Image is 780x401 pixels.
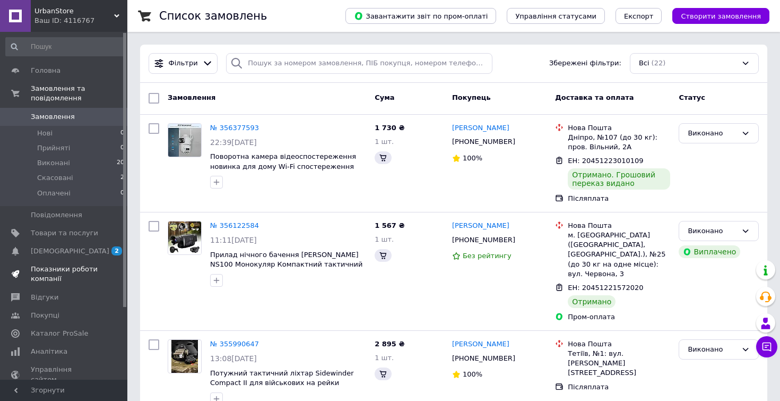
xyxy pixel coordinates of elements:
div: м. [GEOGRAPHIC_DATA] ([GEOGRAPHIC_DATA], [GEOGRAPHIC_DATA].), №25 (до 30 кг на одне місце): вул. ... [568,231,670,279]
span: UrbanStore [34,6,114,16]
div: Виплачено [679,245,740,258]
span: Управління статусами [515,12,596,20]
span: 1 567 ₴ [375,221,404,229]
div: [PHONE_NUMBER] [450,352,517,365]
a: Поворотна камера відеоспостереження новинка для дому Wi-Fi спостереження 10MP 5K PTZ [210,152,356,180]
span: Показники роботи компанії [31,265,98,284]
button: Завантажити звіт по пром-оплаті [345,8,496,24]
span: Створити замовлення [681,12,761,20]
a: [PERSON_NAME] [452,221,509,231]
span: Cума [375,93,394,101]
span: Скасовані [37,173,73,183]
span: Товари та послуги [31,228,98,238]
span: 0 [120,129,124,138]
div: [PHONE_NUMBER] [450,233,517,247]
span: Покупець [452,93,491,101]
div: Нова Пошта [568,123,670,133]
a: [PERSON_NAME] [452,123,509,133]
input: Пошук за номером замовлення, ПІБ покупця, номером телефону, Email, номером накладної [226,53,492,74]
div: Післяплата [568,382,670,392]
div: Пром-оплата [568,312,670,322]
span: 22:39[DATE] [210,138,257,147]
span: Фільтри [169,58,198,69]
button: Управління статусами [507,8,605,24]
span: 1 730 ₴ [375,124,404,132]
span: ЕН: 20451221572020 [568,284,643,292]
button: Чат з покупцем [756,336,777,357]
span: 2 895 ₴ [375,340,404,348]
span: Повідомлення [31,210,82,220]
span: Без рейтингу [463,252,512,260]
span: 1 шт. [375,138,394,146]
div: [PHONE_NUMBER] [450,135,517,149]
span: 100% [463,154,482,162]
span: Завантажити звіт по пром-оплаті [354,11,488,21]
span: [DEMOGRAPHIC_DATA] [31,246,109,256]
div: Ваш ID: 4116767 [34,16,127,25]
button: Створити замовлення [672,8,769,24]
span: Управління сайтом [31,365,98,384]
div: Дніпро, №107 (до 30 кг): пров. Вільний, 2А [568,133,670,152]
a: Прилад нічного бачення [PERSON_NAME] NS100 Монокуляр Компактний тактичний монокль для спостереження [210,251,363,278]
div: Виконано [688,226,737,237]
a: Створити замовлення [662,12,769,20]
span: Виконані [37,158,70,168]
span: Замовлення та повідомлення [31,84,127,103]
div: Післяплата [568,194,670,203]
h1: Список замовлень [159,10,267,22]
span: Доставка та оплата [555,93,634,101]
div: Тетіїв, №1: вул. [PERSON_NAME][STREET_ADDRESS] [568,349,670,378]
span: (22) [652,59,666,67]
span: Замовлення [31,112,75,122]
button: Експорт [616,8,662,24]
span: Відгуки [31,293,58,302]
span: 13:08[DATE] [210,354,257,363]
span: 100% [463,370,482,378]
span: ЕН: 20451223010109 [568,157,643,165]
span: 20 [117,158,124,168]
span: 0 [120,143,124,153]
span: Аналітика [31,347,67,356]
span: Нові [37,129,53,138]
div: Нова Пошта [568,221,670,231]
span: Статус [679,93,705,101]
a: Потужний тактичний ліхтар Sidewinder Compact II для військових на рейки шолома 4 режими [210,369,354,397]
div: Нова Пошта [568,339,670,349]
span: 1 шт. [375,235,394,243]
span: Головна [31,66,60,75]
span: Збережені фільтри: [549,58,621,69]
img: Фото товару [168,221,201,254]
a: № 356122584 [210,221,259,229]
span: Прийняті [37,143,70,153]
a: [PERSON_NAME] [452,339,509,349]
img: Фото товару [168,124,201,157]
div: Виконано [688,128,737,139]
span: 2 [120,173,124,183]
span: Оплачені [37,189,71,198]
input: Пошук [5,37,125,56]
img: Фото товару [171,340,198,373]
a: № 356377593 [210,124,259,132]
span: Всі [639,58,649,69]
a: Фото товару [168,123,202,157]
span: 2 [111,246,122,255]
span: 0 [120,189,124,198]
span: 11:11[DATE] [210,236,257,244]
span: Експорт [624,12,654,20]
a: № 355990647 [210,340,259,348]
span: Покупці [31,311,59,320]
span: 1 шт. [375,354,394,362]
div: Виконано [688,344,737,355]
div: Отримано. Грошовий переказ видано [568,168,670,190]
div: Отримано [568,295,616,308]
span: Каталог ProSale [31,329,88,338]
span: Замовлення [168,93,215,101]
a: Фото товару [168,339,202,373]
a: Фото товару [168,221,202,255]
